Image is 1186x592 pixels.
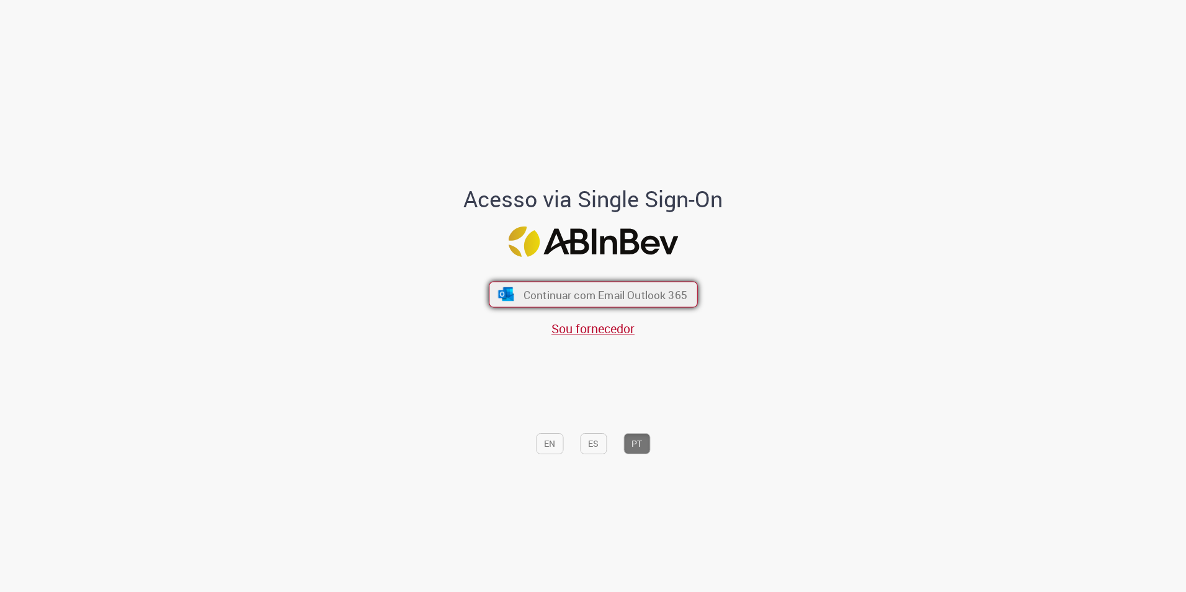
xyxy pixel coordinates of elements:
[551,320,635,337] a: Sou fornecedor
[489,281,698,307] button: ícone Azure/Microsoft 360 Continuar com Email Outlook 365
[523,287,687,302] span: Continuar com Email Outlook 365
[623,433,650,454] button: PT
[508,226,678,257] img: Logo ABInBev
[421,187,765,212] h1: Acesso via Single Sign-On
[536,433,563,454] button: EN
[580,433,607,454] button: ES
[497,287,515,301] img: ícone Azure/Microsoft 360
